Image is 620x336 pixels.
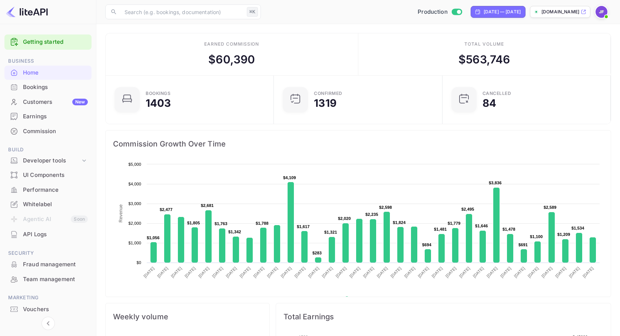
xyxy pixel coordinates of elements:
[321,266,334,279] text: [DATE]
[527,266,540,279] text: [DATE]
[113,311,262,323] span: Weekly volume
[23,275,88,284] div: Team management
[23,171,88,179] div: UI Components
[113,138,603,150] span: Commission Growth Over Time
[23,186,88,194] div: Performance
[4,302,92,317] div: Vouchers
[4,109,92,124] div: Earnings
[513,266,526,279] text: [DATE]
[4,294,92,302] span: Marketing
[42,317,55,330] button: Collapse navigation
[338,216,351,221] text: $2,020
[483,98,496,108] div: 84
[582,266,594,279] text: [DATE]
[198,266,210,279] text: [DATE]
[225,266,238,279] text: [DATE]
[4,227,92,241] a: API Logs
[280,266,292,279] text: [DATE]
[23,200,88,209] div: Whitelabel
[128,201,141,206] text: $3,000
[307,266,320,279] text: [DATE]
[136,260,141,265] text: $0
[4,197,92,211] a: Whitelabel
[284,311,603,323] span: Total Earnings
[247,7,258,17] div: ⌘K
[4,272,92,286] a: Team management
[215,221,228,226] text: $1,763
[4,124,92,139] div: Commission
[4,168,92,182] a: UI Components
[4,80,92,94] a: Bookings
[471,6,525,18] div: Click to change the date range period
[4,57,92,65] span: Business
[128,241,141,245] text: $1,000
[23,157,80,165] div: Developer tools
[146,98,171,108] div: 1403
[201,203,214,208] text: $2,681
[417,266,430,279] text: [DATE]
[23,69,88,77] div: Home
[184,266,196,279] text: [DATE]
[283,175,296,180] text: $4,109
[143,266,155,279] text: [DATE]
[4,249,92,257] span: Security
[156,266,169,279] text: [DATE]
[376,266,388,279] text: [DATE]
[448,221,461,225] text: $1,779
[393,220,406,225] text: $1,824
[415,8,465,16] div: Switch to Sandbox mode
[118,204,123,223] text: Revenue
[4,183,92,197] a: Performance
[434,227,447,231] text: $1,481
[170,266,183,279] text: [DATE]
[23,38,88,46] a: Getting started
[4,80,92,95] div: Bookings
[146,91,170,96] div: Bookings
[4,302,92,316] a: Vouchers
[500,266,512,279] text: [DATE]
[239,266,251,279] text: [DATE]
[379,205,392,210] text: $2,598
[4,34,92,50] div: Getting started
[4,257,92,272] div: Fraud management
[431,266,444,279] text: [DATE]
[389,266,402,279] text: [DATE]
[541,266,553,279] text: [DATE]
[571,226,584,230] text: $1,534
[403,266,416,279] text: [DATE]
[204,41,259,47] div: Earned commission
[486,266,498,279] text: [DATE]
[4,66,92,79] a: Home
[4,227,92,242] div: API Logs
[211,266,224,279] text: [DATE]
[297,224,310,229] text: $1,617
[23,98,88,106] div: Customers
[294,266,306,279] text: [DATE]
[256,221,269,225] text: $1,788
[475,224,488,228] text: $1,646
[461,207,474,211] text: $2,495
[4,272,92,287] div: Team management
[483,91,511,96] div: CANCELLED
[4,257,92,271] a: Fraud management
[4,154,92,167] div: Developer tools
[544,205,557,210] text: $2,589
[128,162,141,167] text: $5,000
[362,266,375,279] text: [DATE]
[266,266,279,279] text: [DATE]
[324,230,337,234] text: $1,321
[4,95,92,109] a: CustomersNew
[458,266,471,279] text: [DATE]
[187,221,200,225] text: $1,805
[458,51,510,68] div: $ 563,746
[23,112,88,121] div: Earnings
[365,212,378,217] text: $2,235
[4,109,92,123] a: Earnings
[4,124,92,138] a: Commission
[6,6,48,18] img: LiteAPI logo
[554,266,567,279] text: [DATE]
[252,266,265,279] text: [DATE]
[228,230,241,234] text: $1,342
[4,146,92,154] span: Build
